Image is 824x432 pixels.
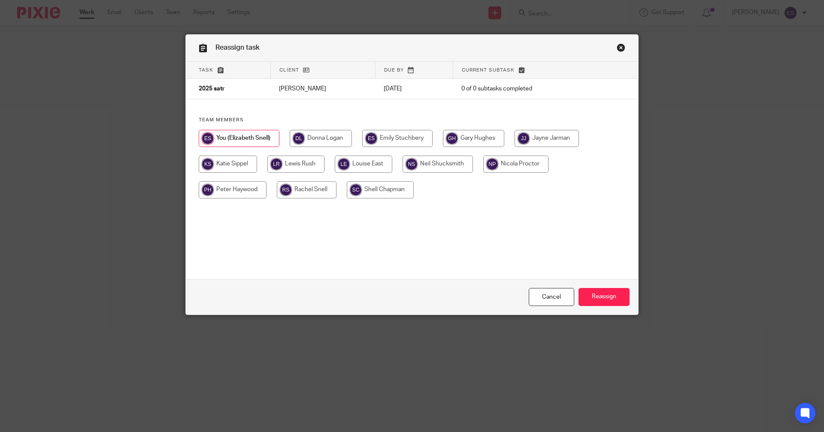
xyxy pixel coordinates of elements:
[453,79,596,99] td: 0 of 0 subtasks completed
[384,84,444,93] p: [DATE]
[199,68,213,72] span: Task
[279,84,367,93] p: [PERSON_NAME]
[529,288,574,306] a: Close this dialog window
[199,86,225,92] span: 2025 satr
[462,68,515,72] span: Current subtask
[215,44,260,51] span: Reassign task
[199,117,625,123] h4: Team members
[384,68,404,72] span: Due by
[579,288,630,306] input: Reassign
[617,43,625,55] a: Close this dialog window
[279,68,299,72] span: Client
